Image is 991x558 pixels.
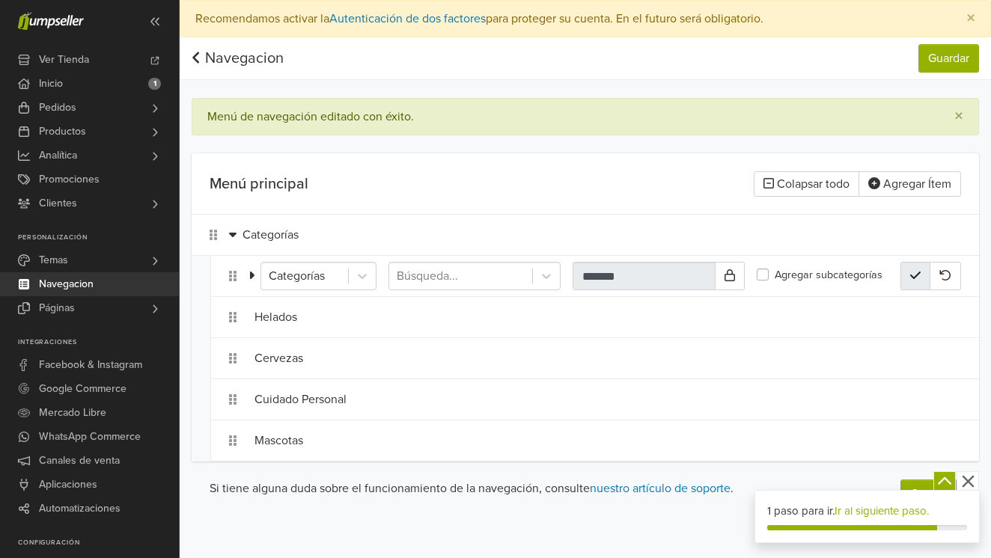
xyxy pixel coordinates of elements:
span: Analítica [39,144,77,168]
span: Navegacion [39,272,94,296]
span: Productos [39,120,86,144]
span: Pedidos [39,96,76,120]
span: Google Commerce [39,377,126,401]
span: Aplicaciones [39,473,97,497]
div: Menú de navegación editado con éxito. [207,109,414,124]
p: Personalización [18,233,179,242]
span: WhatsApp Commerce [39,425,141,449]
button: Guardar [918,44,979,73]
button: Agregar Ítem [859,171,961,197]
span: × [966,7,975,29]
a: Ir al siguiente paso. [835,504,929,518]
div: 1 paso para ir. [767,503,967,520]
label: Agregar subcategorías [775,267,882,283]
span: Canales de venta [39,449,120,473]
span: Páginas [39,296,75,320]
span: Ver Tienda [39,48,89,72]
div: Cervezas [254,344,900,372]
button: Guardar [900,479,961,508]
span: × [954,105,963,127]
a: nuestro artículo de soporte [590,481,731,496]
button: Close [951,1,990,37]
span: Automatizaciones [39,497,121,521]
span: 1 [148,78,161,90]
a: Navegacion [192,49,284,67]
span: Clientes [39,191,77,215]
h5: Menú principal [210,175,579,193]
span: Facebook & Instagram [39,353,142,377]
div: Helados [254,303,900,331]
p: Configuración [18,539,179,548]
span: Promociones [39,168,100,191]
a: Autenticación de dos factores [329,11,486,26]
p: Si tiene alguna duda sobre el funcionamiento de la navegación, consulte . [192,479,848,497]
div: Categorías [243,221,900,249]
button: Colapsar todo [754,171,859,197]
div: Cuidado Personal [254,385,900,414]
span: Inicio [39,72,63,96]
span: Mercado Libre [39,401,106,425]
p: Integraciones [18,338,179,347]
div: Mascotas [254,426,900,455]
span: Temas [39,248,68,272]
